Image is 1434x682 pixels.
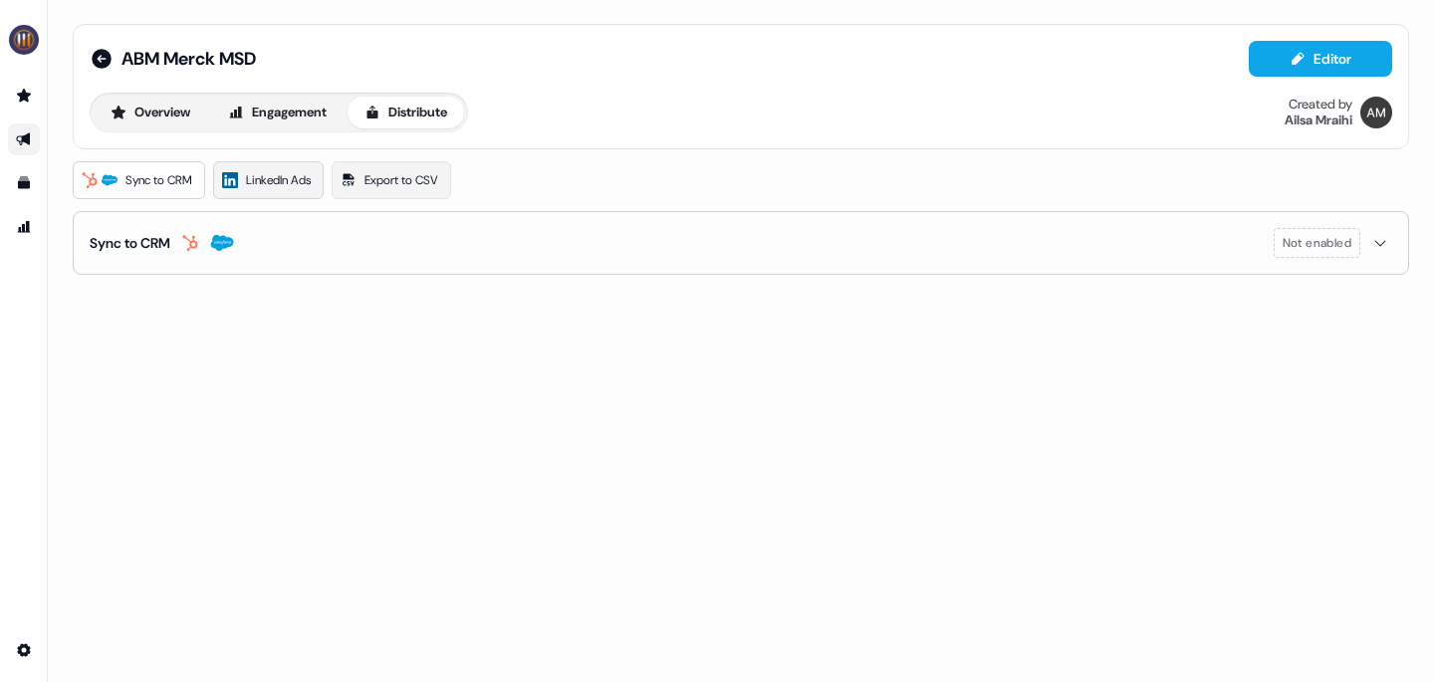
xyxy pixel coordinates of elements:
[1360,97,1392,128] img: Ailsa
[8,80,40,112] a: Go to prospects
[332,161,451,199] a: Export to CSV
[1249,41,1392,77] button: Editor
[211,97,344,128] button: Engagement
[90,233,170,253] div: Sync to CRM
[8,634,40,666] a: Go to integrations
[125,170,192,190] span: Sync to CRM
[90,212,1392,274] button: Sync to CRMNot enabled
[8,123,40,155] a: Go to outbound experience
[348,97,464,128] button: Distribute
[8,211,40,243] a: Go to attribution
[1283,233,1351,253] span: Not enabled
[73,161,205,199] a: Sync to CRM
[121,47,256,71] span: ABM Merck MSD
[246,170,311,190] span: LinkedIn Ads
[364,170,438,190] span: Export to CSV
[1249,51,1392,72] a: Editor
[1285,113,1352,128] div: Ailsa Mraihi
[213,161,324,199] a: LinkedIn Ads
[1289,97,1352,113] div: Created by
[8,167,40,199] a: Go to templates
[94,97,207,128] button: Overview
